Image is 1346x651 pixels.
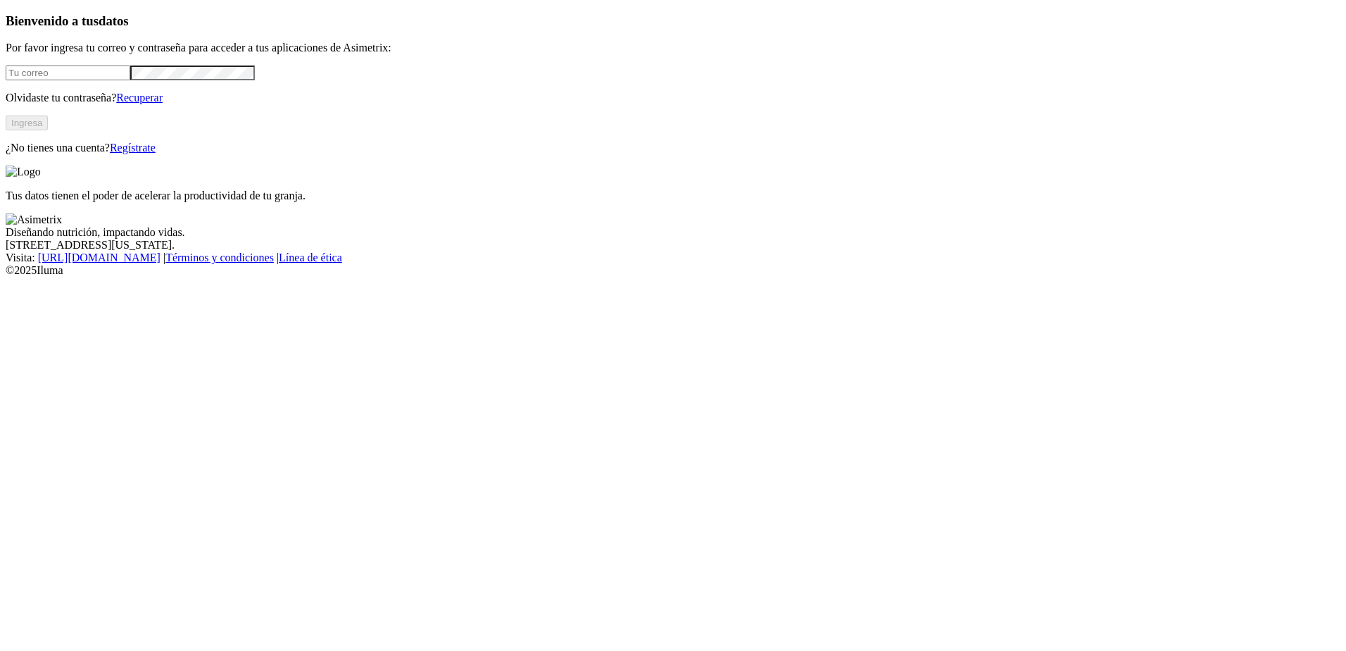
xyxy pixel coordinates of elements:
input: Tu correo [6,66,130,80]
p: Olvidaste tu contraseña? [6,92,1340,104]
button: Ingresa [6,116,48,130]
span: datos [99,13,129,28]
a: Regístrate [110,142,156,154]
img: Asimetrix [6,213,62,226]
h3: Bienvenido a tus [6,13,1340,29]
a: Términos y condiciones [165,252,274,263]
a: Recuperar [116,92,163,104]
p: ¿No tienes una cuenta? [6,142,1340,154]
div: Diseñando nutrición, impactando vidas. [6,226,1340,239]
a: Línea de ética [279,252,342,263]
p: Tus datos tienen el poder de acelerar la productividad de tu granja. [6,190,1340,202]
img: Logo [6,166,41,178]
div: [STREET_ADDRESS][US_STATE]. [6,239,1340,252]
p: Por favor ingresa tu correo y contraseña para acceder a tus aplicaciones de Asimetrix: [6,42,1340,54]
div: Visita : | | [6,252,1340,264]
a: [URL][DOMAIN_NAME] [38,252,161,263]
div: © 2025 Iluma [6,264,1340,277]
